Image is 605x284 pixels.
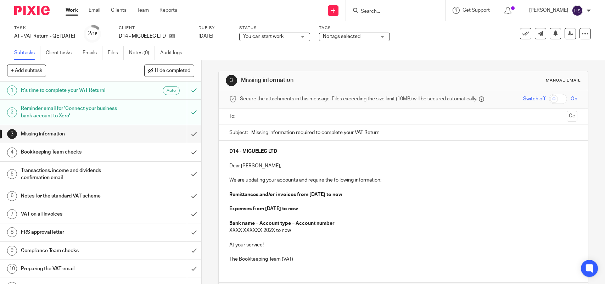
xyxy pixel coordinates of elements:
[89,7,100,14] a: Email
[229,192,342,197] strong: Remittances and/or invoices from [DATE] to now
[7,85,17,95] div: 1
[46,46,77,60] a: Client tasks
[229,149,277,154] strong: D14 - MIGUELEC LTD
[240,95,477,102] span: Secure the attachments in this message. Files exceeding the size limit (10MB) will be secured aut...
[523,95,545,102] span: Switch off
[21,147,127,157] h1: Bookkeeping Team checks
[14,33,75,40] div: AT - VAT Return - QE [DATE]
[7,169,17,179] div: 5
[229,162,577,169] p: Dear [PERSON_NAME],
[108,46,124,60] a: Files
[567,111,577,122] button: Cc
[7,65,46,77] button: + Add subtask
[21,191,127,201] h1: Notes for the standard VAT scheme
[111,7,127,14] a: Clients
[529,7,568,14] p: [PERSON_NAME]
[229,177,577,184] p: We are updating your accounts and require the following information:
[21,129,127,139] h1: Missing information
[144,65,194,77] button: Hide completed
[239,25,310,31] label: Status
[21,227,127,238] h1: FRS approval letter
[229,227,577,234] p: XXXX XXXXXX 202X to now
[163,86,180,95] div: Auto
[160,46,187,60] a: Audit logs
[360,9,424,15] input: Search
[21,85,127,96] h1: It's time to complete your VAT Return!
[226,75,237,86] div: 3
[88,29,97,38] div: 2
[7,209,17,219] div: 7
[7,246,17,256] div: 9
[7,191,17,201] div: 6
[14,25,75,31] label: Task
[7,264,17,274] div: 10
[229,129,248,136] label: Subject:
[21,103,127,121] h1: Reminder email for 'Connect your business bank account to Xero'
[571,95,577,102] span: On
[83,46,102,60] a: Emails
[91,32,97,36] small: /15
[198,25,230,31] label: Due by
[243,34,284,39] span: You can start work
[229,241,577,249] p: At your service!
[7,227,17,237] div: 8
[21,263,127,274] h1: Preparing the VAT email
[7,107,17,117] div: 2
[229,113,237,120] label: To:
[7,147,17,157] div: 4
[14,6,50,15] img: Pixie
[21,209,127,219] h1: VAT on all invoices
[129,46,155,60] a: Notes (0)
[21,165,127,183] h1: Transactions, income and dividends confirmation email
[241,77,419,84] h1: Missing information
[198,34,213,39] span: [DATE]
[159,7,177,14] a: Reports
[319,25,390,31] label: Tags
[119,25,190,31] label: Client
[66,7,78,14] a: Work
[14,33,75,40] div: AT - VAT Return - QE 30-09-2025
[323,34,360,39] span: No tags selected
[229,256,577,263] p: The Bookkeeping Team (VAT)
[21,245,127,256] h1: Compliance Team checks
[463,8,490,13] span: Get Support
[229,206,298,211] strong: Expenses from [DATE] to now
[229,221,335,226] strong: Bank name – Account type – Account number
[7,129,17,139] div: 3
[137,7,149,14] a: Team
[119,33,166,40] p: D14 - MIGUELEC LTD
[572,5,583,16] img: svg%3E
[155,68,190,74] span: Hide completed
[546,78,581,83] div: Manual email
[14,46,40,60] a: Subtasks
